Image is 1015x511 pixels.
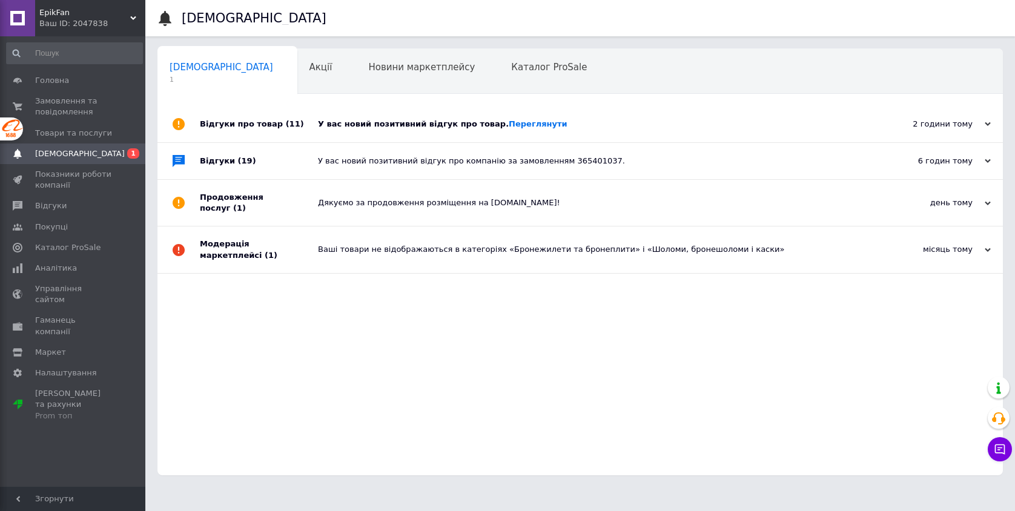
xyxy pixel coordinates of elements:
span: Гаманець компанії [35,315,112,337]
a: Переглянути [509,119,567,128]
div: Ваші товари не відображаються в категоріях «Бронежилети та бронеплити» і «Шоломи, бронешоломи і к... [318,244,870,255]
span: EpikFan [39,7,130,18]
span: Аналітика [35,263,77,274]
div: 2 години тому [870,119,991,130]
div: день тому [870,197,991,208]
div: У вас новий позитивний відгук про компанію за замовленням 365401037. [318,156,870,166]
span: Каталог ProSale [511,62,587,73]
span: Показники роботи компанії [35,169,112,191]
span: [DEMOGRAPHIC_DATA] [170,62,273,73]
span: Головна [35,75,69,86]
span: [PERSON_NAME] та рахунки [35,388,112,421]
div: Продовження послуг [200,180,318,226]
span: 1 [127,148,139,159]
span: (1) [265,251,277,260]
span: (19) [238,156,256,165]
h1: [DEMOGRAPHIC_DATA] [182,11,326,25]
span: Маркет [35,347,66,358]
span: Акції [309,62,332,73]
span: Замовлення та повідомлення [35,96,112,117]
span: Новини маркетплейсу [368,62,475,73]
span: Налаштування [35,368,97,378]
span: Управління сайтом [35,283,112,305]
span: Покупці [35,222,68,232]
span: [DEMOGRAPHIC_DATA] [35,148,125,159]
span: Товари та послуги [35,128,112,139]
button: Чат з покупцем [988,437,1012,461]
div: Відгуки [200,143,318,179]
div: місяць тому [870,244,991,255]
div: Дякуємо за продовження розміщення на [DOMAIN_NAME]! [318,197,870,208]
div: Модерація маркетплейсі [200,226,318,272]
span: (11) [286,119,304,128]
span: (1) [233,203,246,213]
div: Відгуки про товар [200,106,318,142]
div: У вас новий позитивний відгук про товар. [318,119,870,130]
div: 6 годин тому [870,156,991,166]
span: Каталог ProSale [35,242,101,253]
span: 1 [170,75,273,84]
span: Відгуки [35,200,67,211]
div: Prom топ [35,410,112,421]
div: Ваш ID: 2047838 [39,18,145,29]
input: Пошук [6,42,143,64]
